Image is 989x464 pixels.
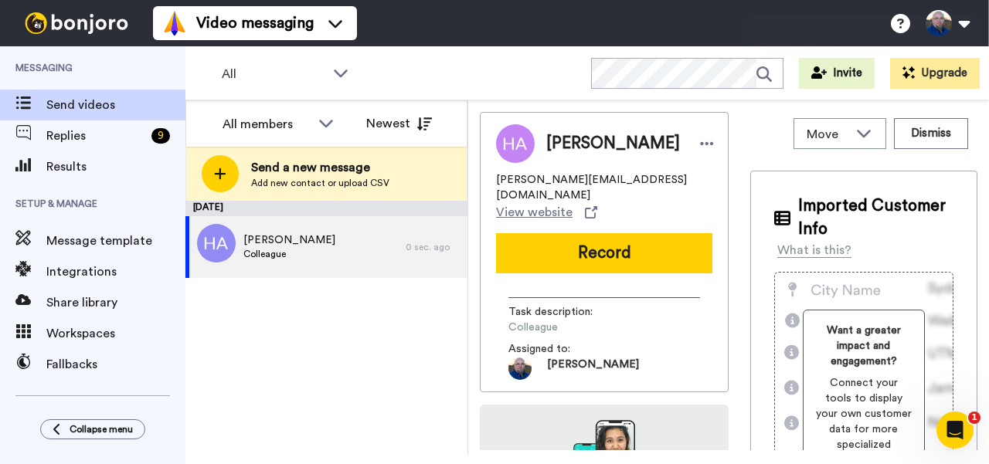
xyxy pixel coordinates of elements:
[40,419,145,439] button: Collapse menu
[46,157,185,176] span: Results
[759,22,968,46] div: Success
[546,132,680,155] span: [PERSON_NAME]
[496,203,597,222] a: View website
[508,320,655,335] span: Colleague
[496,172,712,203] span: [PERSON_NAME][EMAIL_ADDRESS][DOMAIN_NAME]
[547,357,639,380] span: [PERSON_NAME]
[894,118,968,149] button: Dismiss
[355,108,444,139] button: Newest
[222,65,325,83] span: All
[243,248,335,260] span: Colleague
[46,355,185,374] span: Fallbacks
[162,11,187,36] img: vm-color.svg
[496,233,712,273] button: Record
[243,232,335,248] span: [PERSON_NAME]
[251,158,389,177] span: Send a new message
[508,304,617,320] span: Task description :
[185,201,467,216] div: [DATE]
[936,412,974,449] iframe: Intercom live chat
[406,241,460,253] div: 0 sec. ago
[968,412,981,424] span: 1
[46,293,185,312] span: Share library
[798,195,953,241] span: Imported Customer Info
[251,177,389,189] span: Add new contact or upload CSV
[890,58,980,89] button: Upgrade
[759,46,968,61] div: Task successfully created!
[799,58,875,89] button: Invite
[197,224,236,262] img: avatar
[46,127,145,145] span: Replies
[807,125,848,144] span: Move
[508,341,617,357] span: Assigned to:
[151,128,170,144] div: 9
[46,232,185,250] span: Message template
[777,241,851,259] div: What is this?
[816,323,912,369] span: Want a greater impact and engagement?
[19,12,134,34] img: bj-logo-header-white.svg
[496,124,535,163] img: Image of Heather Angel
[70,423,133,435] span: Collapse menu
[46,96,185,114] span: Send videos
[46,262,185,281] span: Integrations
[496,203,573,222] span: View website
[46,324,185,343] span: Workspaces
[196,12,314,34] span: Video messaging
[223,115,311,134] div: All members
[508,357,532,380] img: ACg8ocJcAgbWN-mhUVthWrCjBhsh45otr_v_UerHuGBThdR744M=s96-c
